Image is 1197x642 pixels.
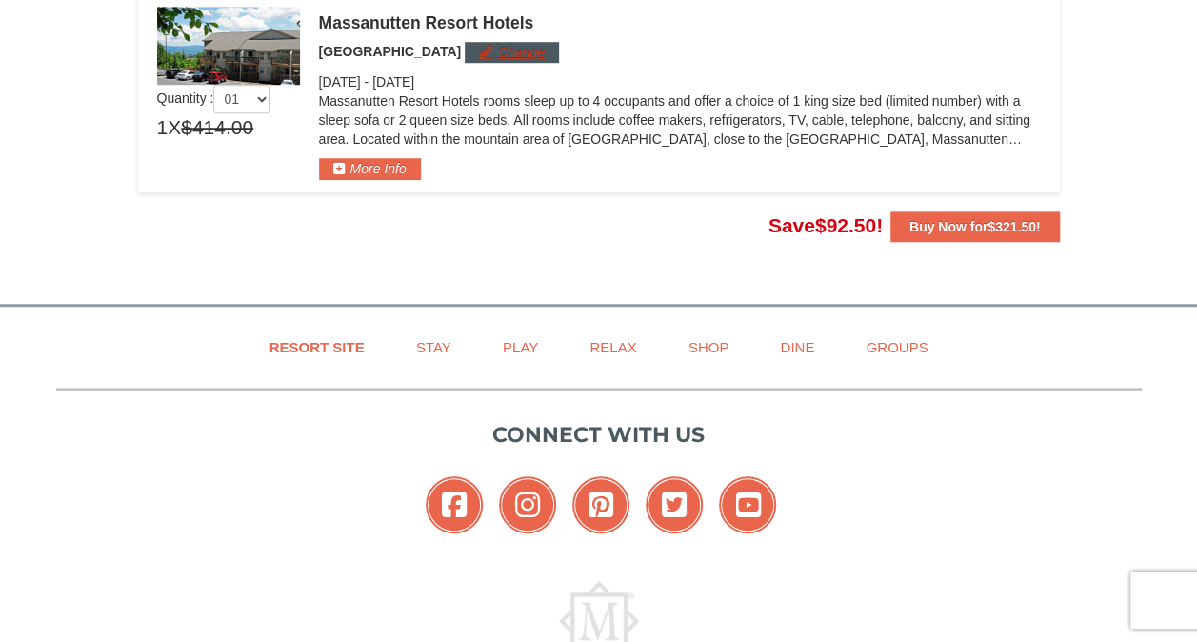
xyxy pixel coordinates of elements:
button: More Info [319,158,421,179]
span: X [168,113,181,142]
span: $321.50 [988,219,1036,234]
a: Stay [392,326,475,369]
p: Connect with us [56,419,1142,451]
a: Relax [566,326,660,369]
span: Quantity : [157,90,271,106]
a: Resort Site [246,326,389,369]
span: [DATE] [319,74,361,90]
img: 19219026-1-e3b4ac8e.jpg [157,7,300,85]
span: [DATE] [372,74,414,90]
span: $414.00 [181,113,253,142]
span: [GEOGRAPHIC_DATA] [319,44,462,59]
a: Shop [665,326,753,369]
a: Dine [756,326,838,369]
div: Massanutten Resort Hotels [319,13,1041,32]
button: Buy Now for$321.50! [890,211,1060,242]
p: Massanutten Resort Hotels rooms sleep up to 4 occupants and offer a choice of 1 king size bed (li... [319,91,1041,149]
a: Groups [842,326,951,369]
a: Play [479,326,562,369]
span: Save ! [768,214,883,236]
button: Change [465,42,559,63]
span: 1 [157,113,169,142]
span: $92.50 [815,214,876,236]
strong: Buy Now for ! [909,219,1041,234]
span: - [364,74,369,90]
